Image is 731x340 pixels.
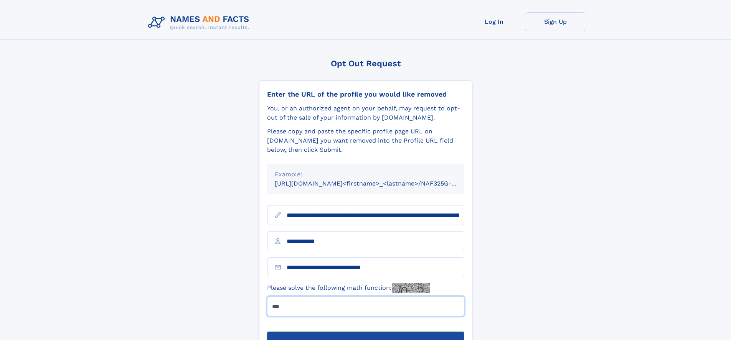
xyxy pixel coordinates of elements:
[259,59,472,68] div: Opt Out Request
[145,12,256,33] img: Logo Names and Facts
[267,90,464,99] div: Enter the URL of the profile you would like removed
[464,12,525,31] a: Log In
[525,12,586,31] a: Sign Up
[267,283,430,293] label: Please solve the following math function:
[267,127,464,154] div: Please copy and paste the specific profile page URL on [DOMAIN_NAME] you want removed into the Pr...
[275,170,457,179] div: Example:
[267,104,464,122] div: You, or an authorized agent on your behalf, may request to opt-out of the sale of your informatio...
[275,180,479,187] small: [URL][DOMAIN_NAME]<firstname>_<lastname>/NAF325G-xxxxxxxx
